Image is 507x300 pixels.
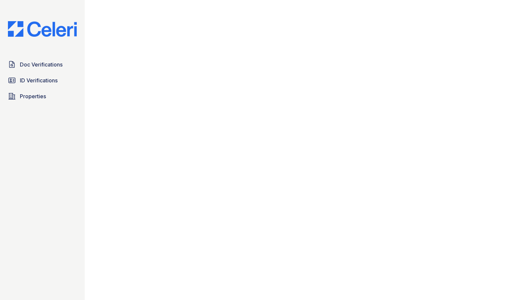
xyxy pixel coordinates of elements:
[20,92,46,100] span: Properties
[20,61,63,68] span: Doc Verifications
[5,90,79,103] a: Properties
[5,74,79,87] a: ID Verifications
[3,21,82,37] img: CE_Logo_Blue-a8612792a0a2168367f1c8372b55b34899dd931a85d93a1a3d3e32e68fde9ad4.png
[5,58,79,71] a: Doc Verifications
[20,76,58,84] span: ID Verifications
